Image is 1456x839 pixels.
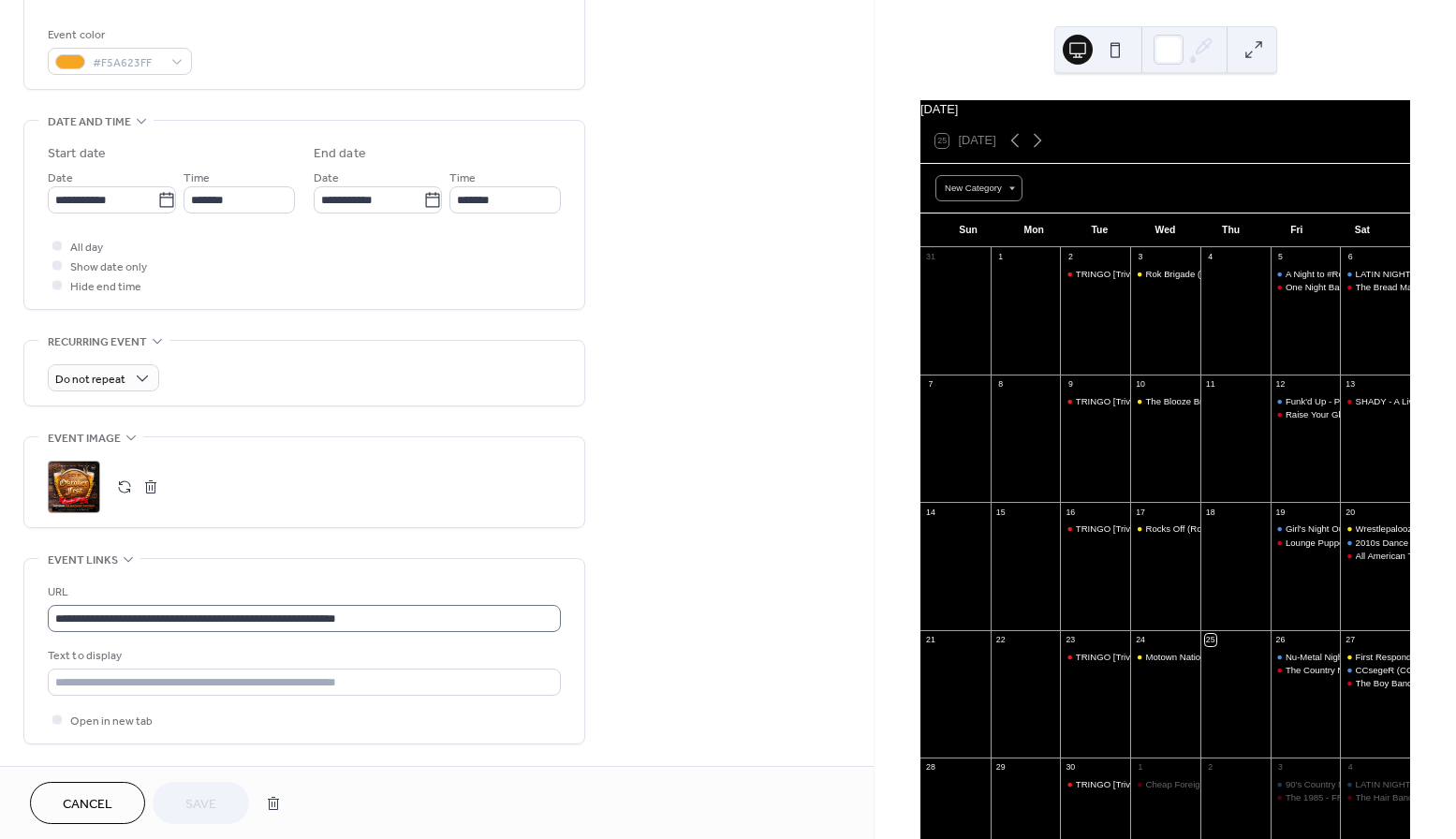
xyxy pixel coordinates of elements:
[1286,408,1425,420] div: Raise Your Glass - FRONT STAGE
[1274,634,1286,645] div: 26
[995,762,1007,773] div: 29
[70,277,141,297] span: Hide end time
[30,782,145,824] button: Cancel
[1340,395,1410,407] div: SHADY - A Live Band Tribute to the Music of Eminem - FRONT STAGE
[1135,379,1146,390] div: 10
[1076,523,1174,535] div: TRINGO [Trivia & Bingo]
[1135,507,1146,518] div: 17
[48,429,121,449] span: Event image
[995,634,1007,645] div: 22
[1286,523,1403,535] div: Girl's Night Out - THE SHOW
[48,144,106,164] div: Start date
[925,634,936,645] div: 21
[1060,651,1130,663] div: TRINGO [Trivia & Bingo]
[1066,213,1132,247] div: Tue
[93,53,162,73] span: #F5A623FF
[1340,281,1410,293] div: The Bread Machine - FRONT STAGE
[314,144,366,164] div: End date
[1345,507,1356,518] div: 20
[1271,268,1341,280] div: A Night to #RockOutMS with Dueling Pianos
[1065,634,1076,645] div: 23
[48,582,557,602] div: URL
[1205,252,1216,263] div: 4
[1340,550,1410,562] div: All American Throwbacks - FRONT STAGE
[1271,408,1341,420] div: Raise Your Glass - FRONT STAGE
[48,551,118,570] span: Event links
[1135,252,1146,263] div: 3
[1340,664,1410,676] div: CCsegeR (CCR and Bob Seger Tribute) - PERFORMANCE HALL
[48,332,147,352] span: Recurring event
[1271,537,1341,549] div: Lounge Puppets - FRONT STAGE
[1274,252,1286,263] div: 5
[1286,537,1422,549] div: Lounge Puppets - FRONT STAGE
[48,25,188,45] div: Event color
[70,712,153,731] span: Open in new tab
[55,369,125,390] span: Do not repeat
[1345,762,1356,773] div: 4
[1135,762,1146,773] div: 1
[925,252,936,263] div: 31
[995,252,1007,263] div: 1
[63,795,112,815] span: Cancel
[48,461,100,513] div: ;
[1199,213,1264,247] div: Thu
[995,507,1007,518] div: 15
[1076,268,1174,280] div: TRINGO [Trivia & Bingo]
[1340,677,1410,689] div: The Boy Band Night - FRONT STAGE
[1145,651,1298,663] div: Motown Nation | Beer Garden Concert
[1060,395,1130,407] div: TRINGO [Trivia & Bingo]
[1271,791,1341,803] div: The 1985 - FRONT STAGE
[1286,791,1394,803] div: The 1985 - FRONT STAGE
[1205,507,1216,518] div: 18
[1076,778,1174,790] div: TRINGO [Trivia & Bingo]
[1060,268,1130,280] div: TRINGO [Trivia & Bingo]
[1271,651,1341,663] div: Nu-Metal Night - Tributes to System of a Down / Deftones / Linkin Park - PERFORMANCE HALL
[1274,379,1286,390] div: 12
[1065,762,1076,773] div: 30
[1205,762,1216,773] div: 2
[314,169,339,188] span: Date
[925,507,936,518] div: 14
[1271,664,1341,676] div: The Country Night - FRONT STAGE
[48,112,131,132] span: Date and time
[1145,778,1445,790] div: Cheap Foreign Cars (Cheap Trick, The Cars & Foreigner) - FRONT STAGE
[1286,281,1404,293] div: One Night Band | Front Stage
[1065,507,1076,518] div: 16
[1340,778,1410,790] div: LATIN NIGHT - PERFORMANCE HALL
[1271,395,1341,407] div: Funk'd Up - PERFORMANCE HALL
[1145,268,1375,280] div: Rok Brigade (Def Leppard Tribute) | Beer Garden Concert
[1130,778,1200,790] div: Cheap Foreign Cars (Cheap Trick, The Cars & Foreigner) - FRONT STAGE
[925,379,936,390] div: 7
[184,169,210,188] span: Time
[1065,252,1076,263] div: 2
[1286,395,1429,407] div: Funk'd Up - PERFORMANCE HALL
[1286,664,1430,676] div: The Country Night - FRONT STAGE
[1205,634,1216,645] div: 25
[1340,268,1410,280] div: LATIN NIGHT | Performance Hall
[1340,651,1410,663] div: First Responder Cook-Off
[935,213,1001,247] div: Sun
[1060,523,1130,535] div: TRINGO [Trivia & Bingo]
[70,258,147,277] span: Show date only
[1001,213,1066,247] div: Mon
[1330,213,1395,247] div: Sat
[1340,523,1410,535] div: Wrestlepalooza Watch Party
[1340,537,1410,549] div: 2010s Dance Party - Presented by Throwback 100.3
[1345,252,1356,263] div: 6
[1271,778,1341,790] div: 90's Country Night w/ South City Revival - PERFORMANCE HALL
[1132,213,1198,247] div: Wed
[1274,762,1286,773] div: 3
[1205,379,1216,390] div: 11
[1130,268,1200,280] div: Rok Brigade (Def Leppard Tribute) | Beer Garden Concert
[1060,778,1130,790] div: TRINGO [Trivia & Bingo]
[48,646,557,666] div: Text to display
[449,169,476,188] span: Time
[920,100,1410,118] div: [DATE]
[1130,651,1200,663] div: Motown Nation | Beer Garden Concert
[995,379,1007,390] div: 8
[1130,395,1200,407] div: The Blooze Brothers | Beer Garden Concert
[925,762,936,773] div: 28
[1274,507,1286,518] div: 19
[1065,379,1076,390] div: 9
